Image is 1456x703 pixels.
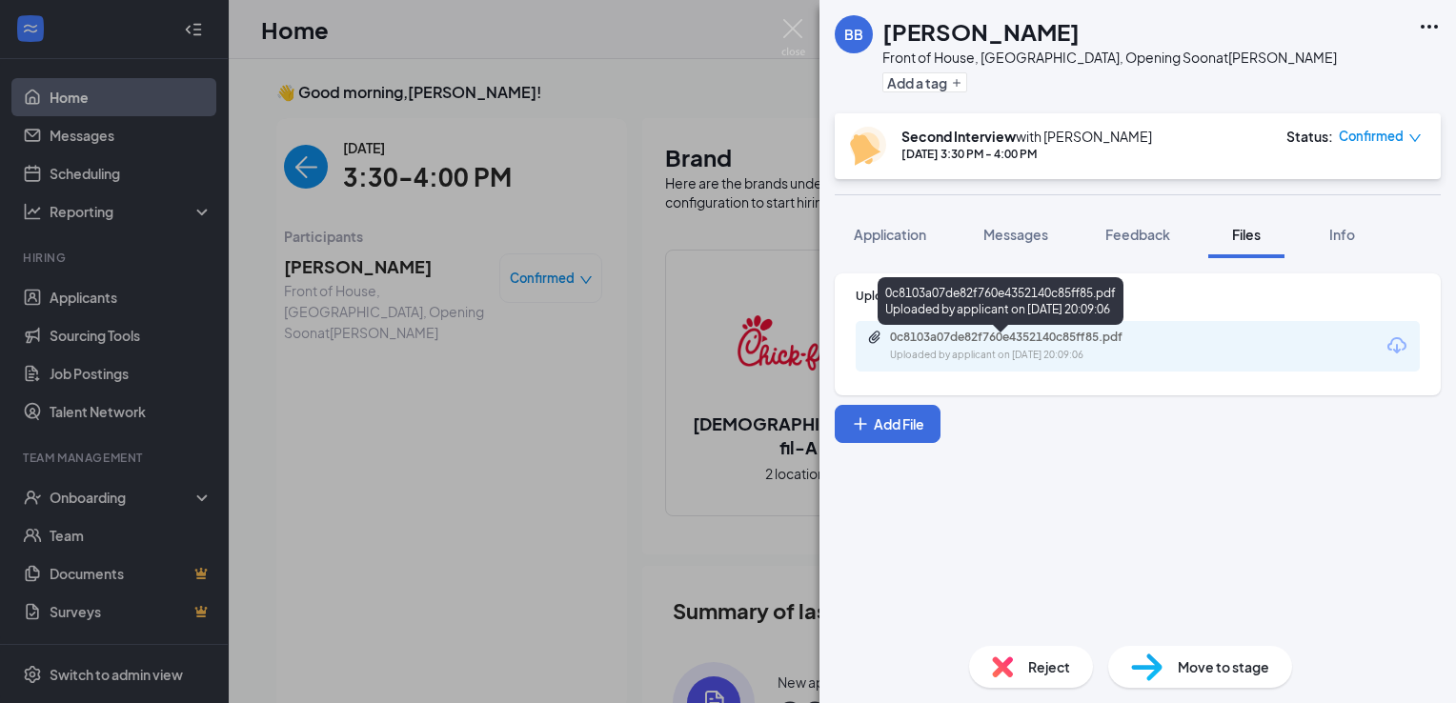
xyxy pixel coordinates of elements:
span: Info [1329,226,1355,243]
button: Add FilePlus [835,405,940,443]
iframe: Intercom live chat [1391,638,1437,684]
div: with [PERSON_NAME] [901,127,1152,146]
a: Paperclip0c8103a07de82f760e4352140c85ff85.pdfUploaded by applicant on [DATE] 20:09:06 [867,330,1176,363]
div: Front of House, [GEOGRAPHIC_DATA], Opening Soon at [PERSON_NAME] [882,48,1337,67]
span: Move to stage [1178,656,1269,677]
div: 0c8103a07de82f760e4352140c85ff85.pdf [890,330,1157,345]
span: Application [854,226,926,243]
div: BB [844,25,863,44]
span: Feedback [1105,226,1170,243]
span: Files [1232,226,1261,243]
b: Second Interview [901,128,1016,145]
span: down [1408,131,1422,145]
div: Status : [1286,127,1333,146]
span: Confirmed [1339,127,1404,146]
svg: Plus [851,414,870,433]
svg: Download [1385,334,1408,357]
span: Reject [1028,656,1070,677]
div: 0c8103a07de82f760e4352140c85ff85.pdf Uploaded by applicant on [DATE] 20:09:06 [878,277,1123,325]
div: [DATE] 3:30 PM - 4:00 PM [901,146,1152,162]
span: Messages [983,226,1048,243]
svg: Ellipses [1418,15,1441,38]
div: Upload Resume [856,288,1420,304]
h1: [PERSON_NAME] [882,15,1080,48]
svg: Plus [951,77,962,89]
button: PlusAdd a tag [882,72,967,92]
div: Uploaded by applicant on [DATE] 20:09:06 [890,348,1176,363]
svg: Paperclip [867,330,882,345]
